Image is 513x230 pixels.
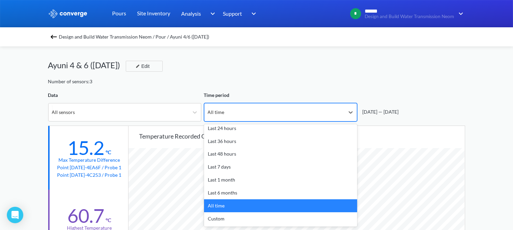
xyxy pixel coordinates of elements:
[67,136,104,159] div: 15.2
[181,9,201,18] span: Analysis
[48,59,126,72] div: Ayuni 4 & 6 ([DATE])
[204,186,357,199] div: Last 6 months
[208,109,225,116] div: All time
[204,160,357,173] div: Last 7 days
[48,78,93,85] div: Number of sensors: 3
[204,173,357,186] div: Last 1 month
[204,91,357,99] div: Time period
[50,33,58,41] img: backspace.svg
[136,64,140,68] img: edit-icon.svg
[204,212,357,225] div: Custom
[52,109,75,116] div: All sensors
[48,9,88,18] img: logo_ewhite.svg
[139,131,465,141] div: Temperature recorded over time
[67,204,104,227] div: 60.7
[59,156,120,164] div: Max temperature difference
[454,10,465,18] img: downArrow.svg
[7,207,23,223] div: Open Intercom Messenger
[204,199,357,212] div: All time
[360,108,399,116] div: [DATE] — [DATE]
[57,164,122,171] p: Point [DATE]-4EA6F / Probe 1
[48,91,201,99] div: Data
[365,14,454,19] span: Design and Build Water Transmission Neom
[133,62,151,70] div: Edit
[223,9,242,18] span: Support
[206,10,217,18] img: downArrow.svg
[204,147,357,160] div: Last 48 hours
[247,10,258,18] img: downArrow.svg
[57,171,122,179] p: Point [DATE]-4C253 / Probe 1
[59,32,210,42] span: Design and Build Water Transmission Neom / Pour / Ayuni 4/6 ([DATE])
[126,61,163,72] button: Edit
[204,122,357,135] div: Last 24 hours
[204,135,357,148] div: Last 36 hours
